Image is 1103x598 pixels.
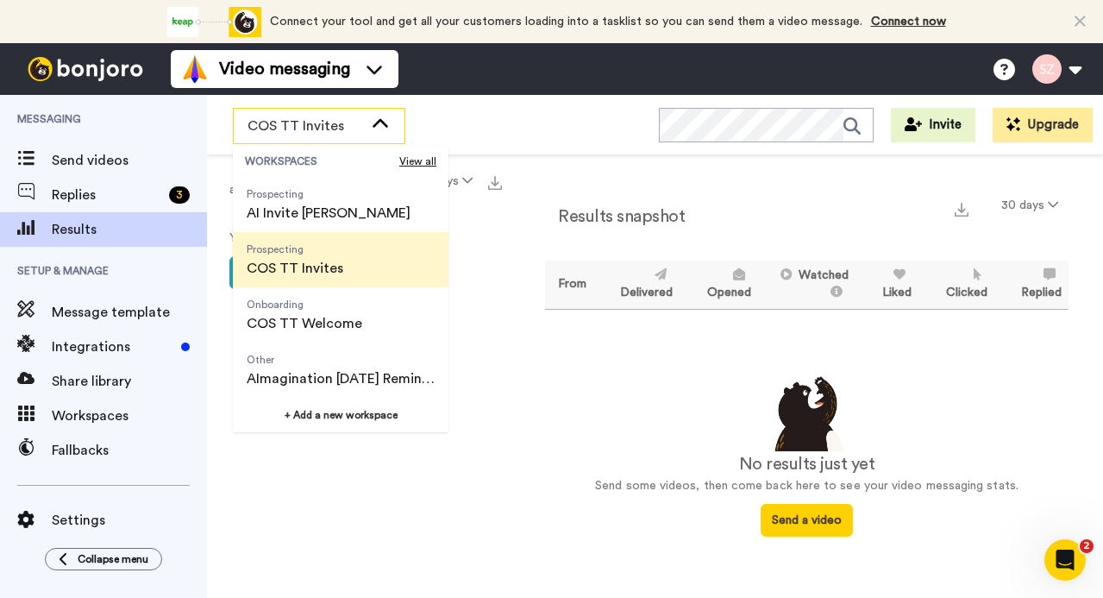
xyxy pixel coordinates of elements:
[545,261,593,309] th: From
[45,548,162,570] button: Collapse menu
[483,168,507,194] button: Export all results that match these filters now.
[488,176,502,190] img: export.svg
[78,552,148,566] span: Collapse menu
[181,55,209,83] img: vm-color.svg
[52,185,162,205] span: Replies
[918,261,993,309] th: Clicked
[52,510,207,531] span: Settings
[247,242,343,256] span: Prospecting
[219,57,350,81] span: Video messaging
[248,116,363,136] span: COS TT Invites
[680,261,757,309] th: Opened
[761,514,853,526] a: Send a video
[761,504,853,537] button: Send a video
[52,219,207,240] span: Results
[399,154,436,168] span: View all
[52,440,207,461] span: Fallbacks
[247,258,343,279] span: COS TT Invites
[52,371,207,392] span: Share library
[166,7,261,37] div: animation
[955,203,968,217] img: export.svg
[247,313,362,334] span: COS TT Welcome
[991,190,1069,221] button: 30 days
[994,261,1069,309] th: Replied
[764,372,850,451] img: results-emptystates.png
[247,203,410,223] span: AI Invite [PERSON_NAME]
[247,368,435,389] span: AImagination [DATE] Reminder
[221,164,291,198] span: All assignees
[993,108,1093,142] button: Upgrade
[1044,539,1086,581] iframe: Intercom live chat
[21,57,150,81] img: bj-logo-header-white.svg
[245,154,399,168] span: WORKSPACES
[855,261,918,309] th: Liked
[871,16,946,28] a: Connect now
[949,196,974,221] button: Export a summary of each team member’s results that match this filter now.
[758,261,856,309] th: Watched
[545,207,685,226] h2: Results snapshot
[545,477,1069,495] p: Send some videos, then come back here to see your video messaging stats.
[545,451,1069,477] div: No results just yet
[247,298,362,312] span: Onboarding
[210,157,316,205] button: All assignees
[229,230,488,248] p: Your sent videos will appear here
[891,108,975,142] button: Invite
[169,186,190,204] div: 3
[1080,539,1094,553] span: 2
[270,16,862,28] span: Connect your tool and get all your customers loading into a tasklist so you can send them a video...
[229,256,322,289] button: Send a video
[247,187,410,201] span: Prospecting
[52,406,207,426] span: Workspaces
[247,353,435,367] span: Other
[52,302,207,323] span: Message template
[52,337,174,357] span: Integrations
[593,261,680,309] th: Delivered
[233,398,448,432] button: + Add a new workspace
[52,150,207,171] span: Send videos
